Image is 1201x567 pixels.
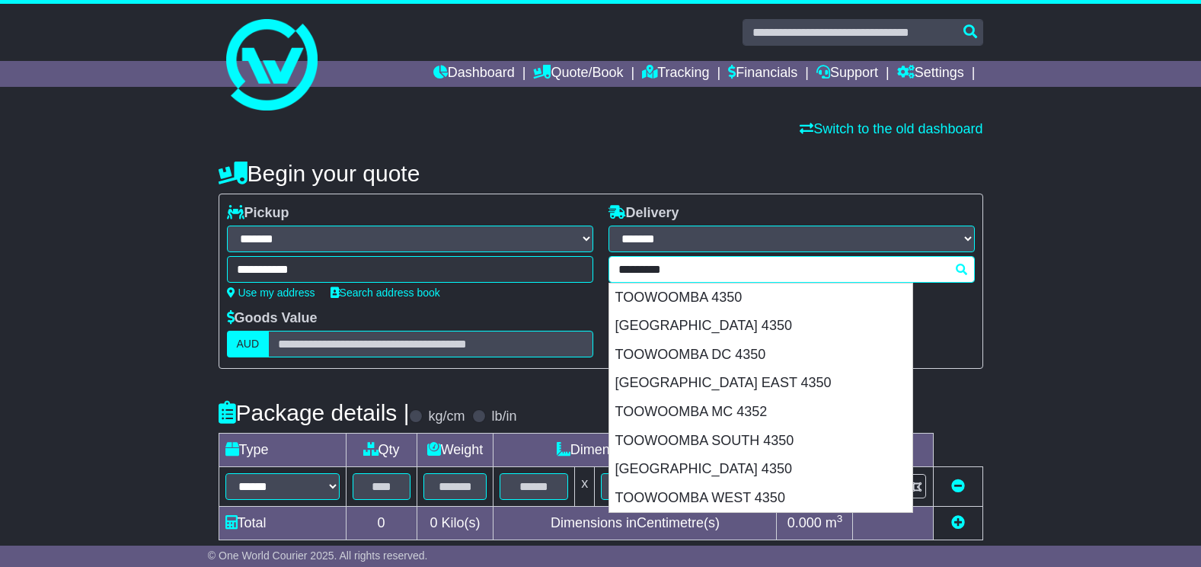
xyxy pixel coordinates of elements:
span: m [826,515,843,530]
a: Remove this item [951,479,965,494]
td: Total [219,507,346,540]
a: Tracking [642,61,709,87]
div: TOOWOOMBA DC 4350 [609,341,912,370]
td: Kilo(s) [417,507,493,540]
td: Dimensions in Centimetre(s) [493,507,777,540]
a: Dashboard [433,61,515,87]
td: 0 [346,507,417,540]
label: AUD [227,331,270,357]
a: Search address book [331,287,440,299]
span: 0.000 [787,515,822,530]
label: Delivery [608,205,679,222]
a: Settings [897,61,964,87]
label: Goods Value [227,310,318,327]
label: lb/in [491,408,516,425]
td: Qty [346,434,417,467]
span: 0 [430,515,437,530]
div: TOOWOOMBA WEST 4350 [609,484,912,513]
a: Support [816,61,878,87]
div: [GEOGRAPHIC_DATA] 4350 [609,455,912,484]
a: Use my address [227,287,315,299]
h4: Begin your quote [219,161,983,186]
a: Add new item [951,515,965,530]
a: Quote/Book [533,61,623,87]
sup: 3 [837,513,843,524]
td: x [575,467,595,507]
h4: Package details | [219,400,410,425]
td: Weight [417,434,493,467]
td: Type [219,434,346,467]
td: Dimensions (L x W x H) [493,434,777,467]
div: TOOWOOMBA 4350 [609,283,912,312]
label: kg/cm [428,408,465,425]
div: [GEOGRAPHIC_DATA] 4350 [609,312,912,341]
div: [GEOGRAPHIC_DATA] EAST 4350 [609,369,912,398]
a: Switch to the old dashboard [800,121,982,136]
div: TOOWOOMBA MC 4352 [609,398,912,427]
label: Pickup [227,205,289,222]
span: © One World Courier 2025. All rights reserved. [208,549,428,562]
a: Financials [728,61,797,87]
div: TOOWOOMBA SOUTH 4350 [609,427,912,456]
